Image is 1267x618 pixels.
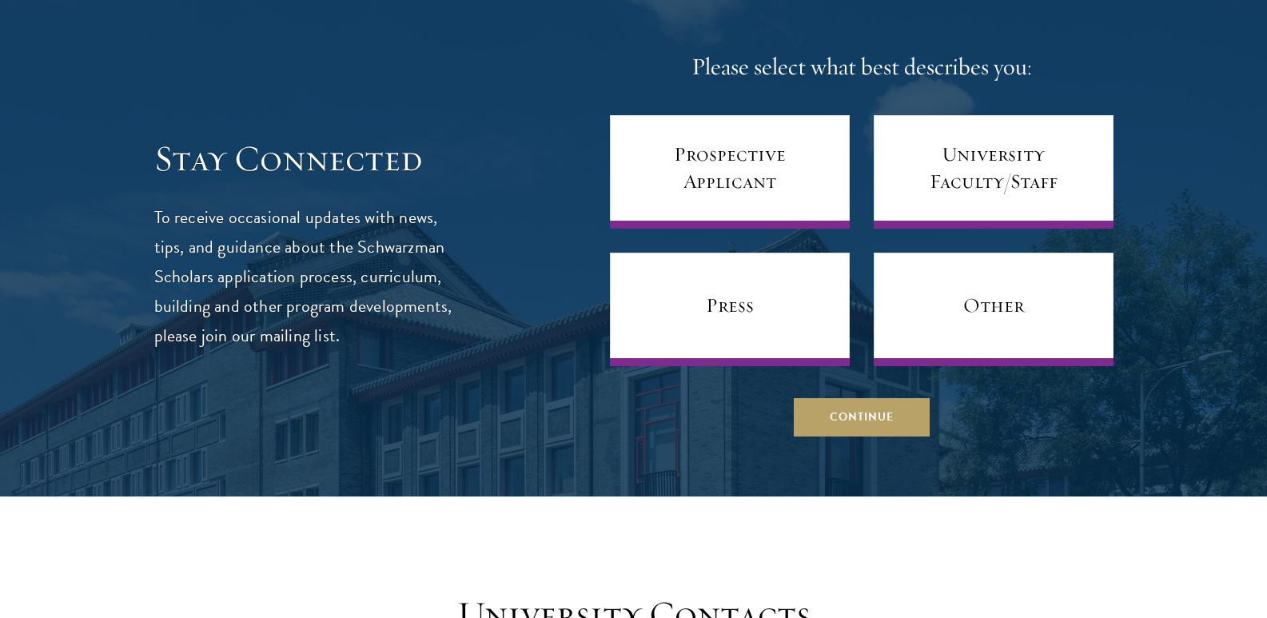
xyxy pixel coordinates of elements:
p: To receive occasional updates with news, tips, and guidance about the Schwarzman Scholars applica... [154,203,454,351]
button: Continue [794,398,930,437]
h3: Stay Connected [154,137,454,181]
a: Other [874,253,1114,366]
a: Prospective Applicant [610,115,850,229]
h4: Please select what best describes you: [610,51,1114,83]
a: University Faculty/Staff [874,115,1114,229]
a: Press [610,253,850,366]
